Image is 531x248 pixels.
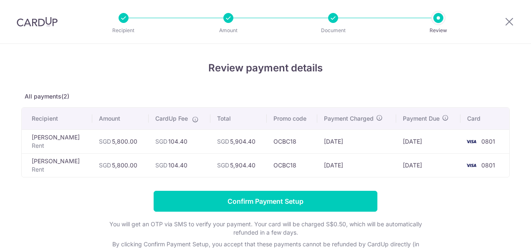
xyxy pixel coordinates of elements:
[32,165,86,174] p: Rent
[155,114,188,123] span: CardUp Fee
[155,138,167,145] span: SGD
[403,114,440,123] span: Payment Due
[99,138,111,145] span: SGD
[217,138,229,145] span: SGD
[317,129,396,153] td: [DATE]
[481,138,495,145] span: 0801
[407,26,469,35] p: Review
[149,129,210,153] td: 104.40
[154,191,377,212] input: Confirm Payment Setup
[267,108,317,129] th: Promo code
[396,153,461,177] td: [DATE]
[22,108,92,129] th: Recipient
[267,129,317,153] td: OCBC18
[92,129,149,153] td: 5,800.00
[463,160,480,170] img: <span class="translation_missing" title="translation missing: en.account_steps.new_confirm_form.b...
[324,114,374,123] span: Payment Charged
[22,153,92,177] td: [PERSON_NAME]
[197,26,259,35] p: Amount
[21,61,510,76] h4: Review payment details
[210,108,267,129] th: Total
[210,153,267,177] td: 5,904.40
[396,129,461,153] td: [DATE]
[460,108,509,129] th: Card
[22,129,92,153] td: [PERSON_NAME]
[17,17,58,27] img: CardUp
[93,26,154,35] p: Recipient
[267,153,317,177] td: OCBC18
[92,153,149,177] td: 5,800.00
[99,220,432,237] p: You will get an OTP via SMS to verify your payment. Your card will be charged S$0.50, which will ...
[481,162,495,169] span: 0801
[210,129,267,153] td: 5,904.40
[217,162,229,169] span: SGD
[149,153,210,177] td: 104.40
[302,26,364,35] p: Document
[21,92,510,101] p: All payments(2)
[155,162,167,169] span: SGD
[317,153,396,177] td: [DATE]
[463,137,480,147] img: <span class="translation_missing" title="translation missing: en.account_steps.new_confirm_form.b...
[32,142,86,150] p: Rent
[92,108,149,129] th: Amount
[99,162,111,169] span: SGD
